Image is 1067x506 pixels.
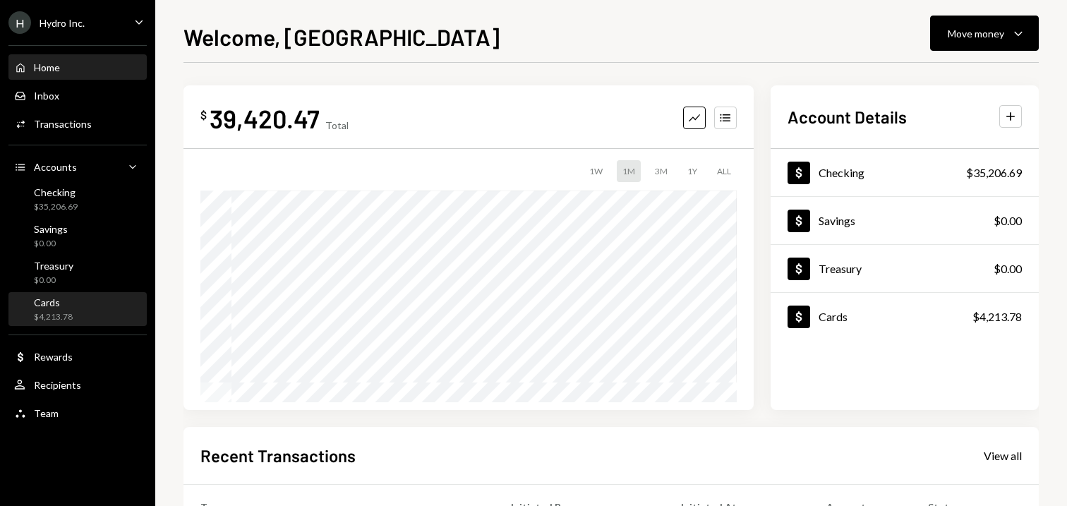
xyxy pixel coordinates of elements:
div: Cards [34,296,73,308]
div: Checking [34,186,78,198]
div: $4,213.78 [34,311,73,323]
a: Checking$35,206.69 [771,149,1039,196]
div: Rewards [34,351,73,363]
a: Rewards [8,344,147,369]
a: Savings$0.00 [8,219,147,253]
div: $0.00 [994,260,1022,277]
div: $35,206.69 [34,201,78,213]
div: Inbox [34,90,59,102]
div: $0.00 [34,238,68,250]
a: Accounts [8,154,147,179]
div: Total [325,119,349,131]
div: Accounts [34,161,77,173]
a: Transactions [8,111,147,136]
div: Recipients [34,379,81,391]
div: 1Y [682,160,703,182]
div: $35,206.69 [966,164,1022,181]
a: Cards$4,213.78 [8,292,147,326]
div: Cards [819,310,848,323]
div: 3M [649,160,673,182]
div: $4,213.78 [972,308,1022,325]
div: Move money [948,26,1004,41]
a: View all [984,447,1022,463]
a: Checking$35,206.69 [8,182,147,216]
button: Move money [930,16,1039,51]
div: Transactions [34,118,92,130]
h1: Welcome, [GEOGRAPHIC_DATA] [183,23,500,51]
a: Treasury$0.00 [8,255,147,289]
h2: Account Details [788,105,907,128]
div: View all [984,449,1022,463]
div: Checking [819,166,864,179]
div: 1W [584,160,608,182]
a: Treasury$0.00 [771,245,1039,292]
h2: Recent Transactions [200,444,356,467]
div: $0.00 [994,212,1022,229]
div: $0.00 [34,275,73,287]
div: Savings [819,214,855,227]
div: Savings [34,223,68,235]
div: 1M [617,160,641,182]
a: Home [8,54,147,80]
div: 39,420.47 [210,102,320,134]
div: $ [200,108,207,122]
div: Hydro Inc. [40,17,85,29]
div: Team [34,407,59,419]
div: ALL [711,160,737,182]
a: Cards$4,213.78 [771,293,1039,340]
div: Home [34,61,60,73]
div: Treasury [819,262,862,275]
a: Team [8,400,147,426]
div: Treasury [34,260,73,272]
div: H [8,11,31,34]
a: Recipients [8,372,147,397]
a: Savings$0.00 [771,197,1039,244]
a: Inbox [8,83,147,108]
